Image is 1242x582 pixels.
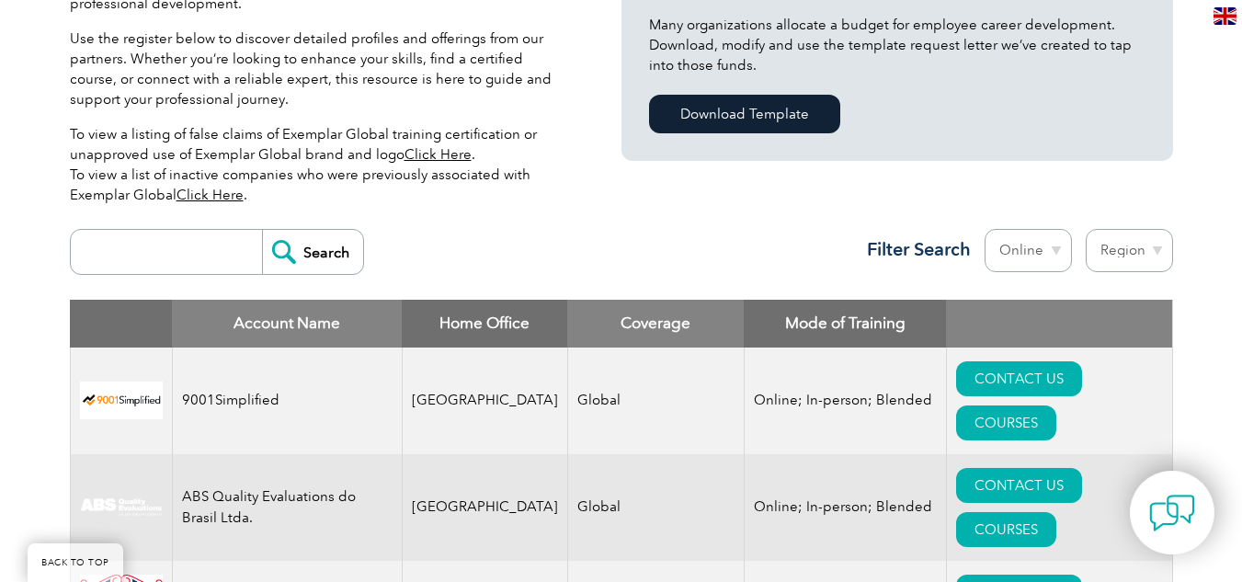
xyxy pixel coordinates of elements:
[172,454,402,561] td: ABS Quality Evaluations do Brasil Ltda.
[946,300,1172,348] th: : activate to sort column ascending
[402,348,567,454] td: [GEOGRAPHIC_DATA]
[567,348,744,454] td: Global
[649,15,1145,75] p: Many organizations allocate a budget for employee career development. Download, modify and use th...
[567,300,744,348] th: Coverage: activate to sort column ascending
[70,29,566,109] p: Use the register below to discover detailed profiles and offerings from our partners. Whether you...
[172,348,402,454] td: 9001Simplified
[80,497,163,518] img: c92924ac-d9bc-ea11-a814-000d3a79823d-logo.jpg
[649,95,840,133] a: Download Template
[405,146,472,163] a: Click Here
[1149,490,1195,536] img: contact-chat.png
[567,454,744,561] td: Global
[80,382,163,419] img: 37c9c059-616f-eb11-a812-002248153038-logo.png
[956,468,1082,503] a: CONTACT US
[744,300,946,348] th: Mode of Training: activate to sort column ascending
[70,124,566,205] p: To view a listing of false claims of Exemplar Global training certification or unapproved use of ...
[956,512,1056,547] a: COURSES
[744,454,946,561] td: Online; In-person; Blended
[28,543,123,582] a: BACK TO TOP
[262,230,363,274] input: Search
[856,238,971,261] h3: Filter Search
[177,187,244,203] a: Click Here
[402,300,567,348] th: Home Office: activate to sort column ascending
[956,405,1056,440] a: COURSES
[744,348,946,454] td: Online; In-person; Blended
[956,361,1082,396] a: CONTACT US
[402,454,567,561] td: [GEOGRAPHIC_DATA]
[172,300,402,348] th: Account Name: activate to sort column descending
[1214,7,1236,25] img: en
